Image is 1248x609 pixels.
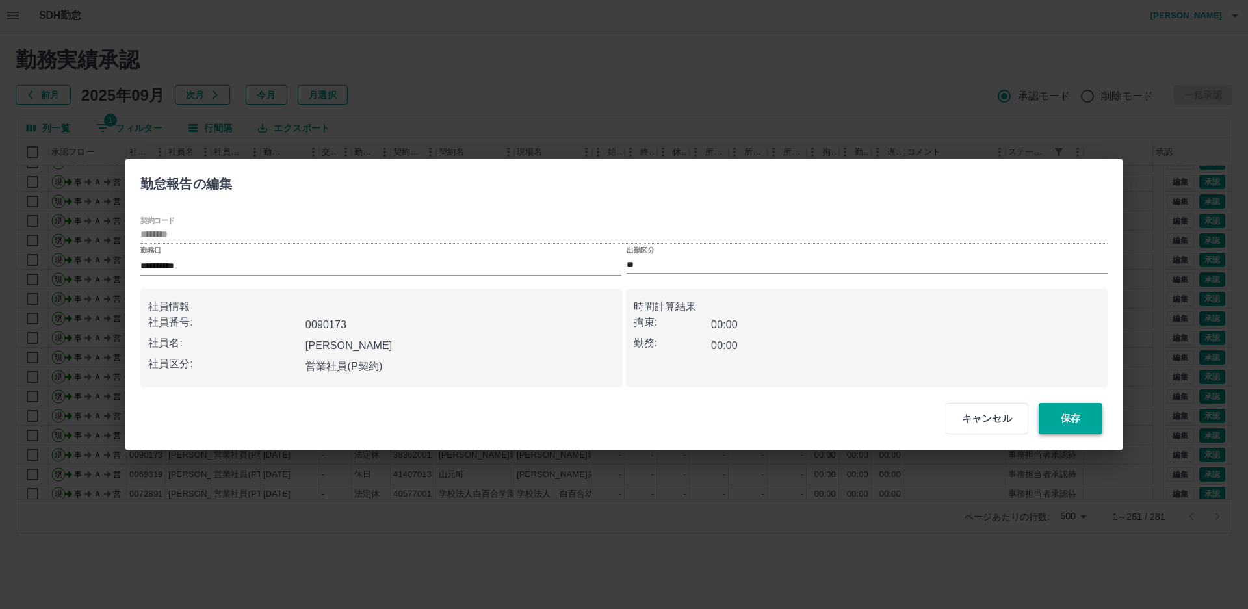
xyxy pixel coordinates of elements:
b: [PERSON_NAME] [305,340,393,351]
h2: 勤怠報告の編集 [125,159,248,203]
label: 出勤区分 [627,246,654,255]
button: 保存 [1039,403,1102,434]
b: 00:00 [711,319,738,330]
label: 勤務日 [140,246,161,255]
p: 拘束: [634,315,712,330]
p: 勤務: [634,335,712,351]
p: 時間計算結果 [634,299,1100,315]
b: 0090173 [305,319,346,330]
label: 契約コード [140,215,175,225]
b: 00:00 [711,340,738,351]
p: 社員区分: [148,356,300,372]
p: 社員名: [148,335,300,351]
b: 営業社員(P契約) [305,361,383,372]
p: 社員情報 [148,299,615,315]
button: キャンセル [946,403,1028,434]
p: 社員番号: [148,315,300,330]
